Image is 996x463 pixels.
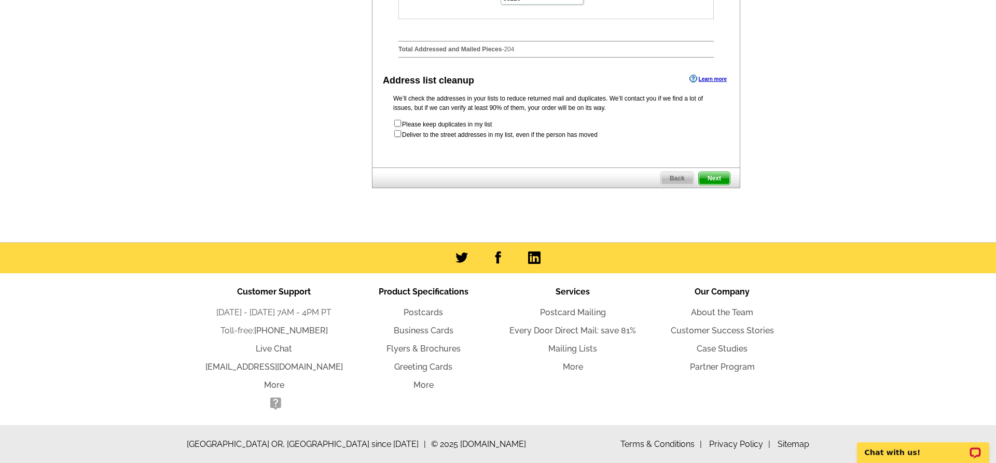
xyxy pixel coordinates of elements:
a: About the Team [691,307,753,317]
a: More [563,362,583,372]
a: Business Cards [394,326,453,335]
span: [GEOGRAPHIC_DATA] OR, [GEOGRAPHIC_DATA] since [DATE] [187,438,426,451]
a: Case Studies [697,344,748,354]
a: Postcard Mailing [540,307,606,317]
a: Sitemap [778,439,809,449]
span: Customer Support [237,287,311,297]
span: Next [699,172,730,185]
span: © 2025 [DOMAIN_NAME] [431,438,526,451]
a: [PHONE_NUMBER] [254,326,328,335]
div: Address list cleanup [383,74,474,88]
span: Back [661,172,694,185]
p: We’ll check the addresses in your lists to reduce returned mail and duplicates. We’ll contact you... [393,94,719,113]
a: Live Chat [256,344,292,354]
a: Terms & Conditions [620,439,702,449]
a: Every Door Direct Mail: save 81% [509,326,636,335]
a: Postcards [404,307,443,317]
a: Privacy Policy [709,439,770,449]
strong: Total Addressed and Mailed Pieces [398,46,502,53]
iframe: LiveChat chat widget [850,430,996,463]
a: Back [660,172,694,185]
span: Product Specifications [379,287,468,297]
a: Flyers & Brochures [386,344,461,354]
a: More [264,380,284,390]
a: Mailing Lists [548,344,597,354]
span: Our Company [695,287,750,297]
a: Learn more [689,75,727,83]
span: 204 [504,46,514,53]
a: Customer Success Stories [671,326,774,335]
span: Services [556,287,590,297]
li: [DATE] - [DATE] 7AM - 4PM PT [199,306,349,319]
form: Please keep duplicates in my list Deliver to the street addresses in my list, even if the person ... [393,119,719,139]
li: Toll-free: [199,325,349,337]
a: Greeting Cards [394,362,452,372]
a: Partner Program [690,362,755,372]
a: More [413,380,434,390]
a: [EMAIL_ADDRESS][DOMAIN_NAME] [205,362,343,372]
